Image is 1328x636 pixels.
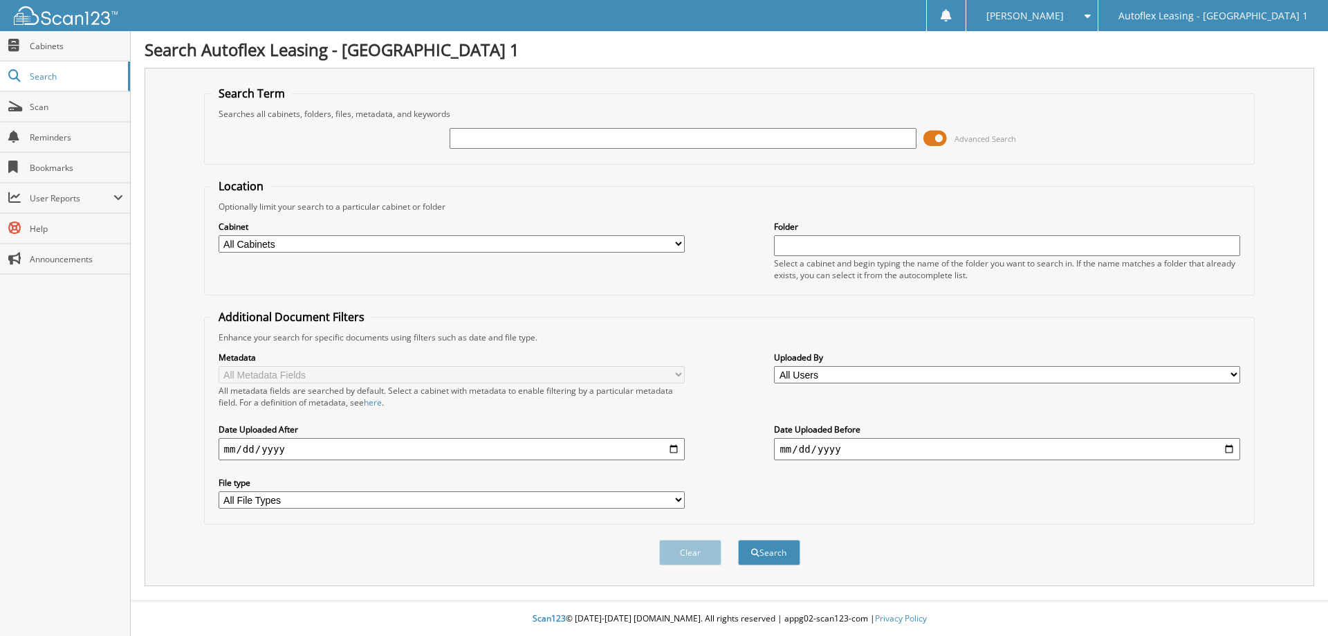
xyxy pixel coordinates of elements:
a: here [364,397,382,408]
legend: Location [212,179,270,194]
span: Bookmarks [30,162,123,174]
span: User Reports [30,192,113,204]
span: Reminders [30,131,123,143]
input: end [774,438,1240,460]
div: Searches all cabinets, folders, files, metadata, and keywords [212,108,1248,120]
label: Date Uploaded After [219,424,685,435]
span: Autoflex Leasing - [GEOGRAPHIC_DATA] 1 [1118,12,1308,20]
legend: Additional Document Filters [212,309,371,325]
button: Clear [659,540,721,565]
label: Uploaded By [774,352,1240,363]
span: Search [30,71,121,82]
div: All metadata fields are searched by default. Select a cabinet with metadata to enable filtering b... [219,385,685,408]
img: scan123-logo-white.svg [14,6,118,25]
button: Search [738,540,800,565]
label: Date Uploaded Before [774,424,1240,435]
span: [PERSON_NAME] [986,12,1064,20]
div: Enhance your search for specific documents using filters such as date and file type. [212,331,1248,343]
span: Cabinets [30,40,123,52]
label: Folder [774,221,1240,233]
span: Help [30,223,123,235]
label: Cabinet [219,221,685,233]
span: Advanced Search [954,134,1016,144]
div: Select a cabinet and begin typing the name of the folder you want to search in. If the name match... [774,257,1240,281]
div: Optionally limit your search to a particular cabinet or folder [212,201,1248,212]
label: Metadata [219,352,685,363]
legend: Search Term [212,86,292,101]
label: File type [219,477,685,489]
div: © [DATE]-[DATE] [DOMAIN_NAME]. All rights reserved | appg02-scan123-com | [131,602,1328,636]
h1: Search Autoflex Leasing - [GEOGRAPHIC_DATA] 1 [145,38,1314,61]
input: start [219,438,685,460]
span: Scan [30,101,123,113]
span: Scan123 [533,612,566,624]
a: Privacy Policy [875,612,927,624]
span: Announcements [30,253,123,265]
